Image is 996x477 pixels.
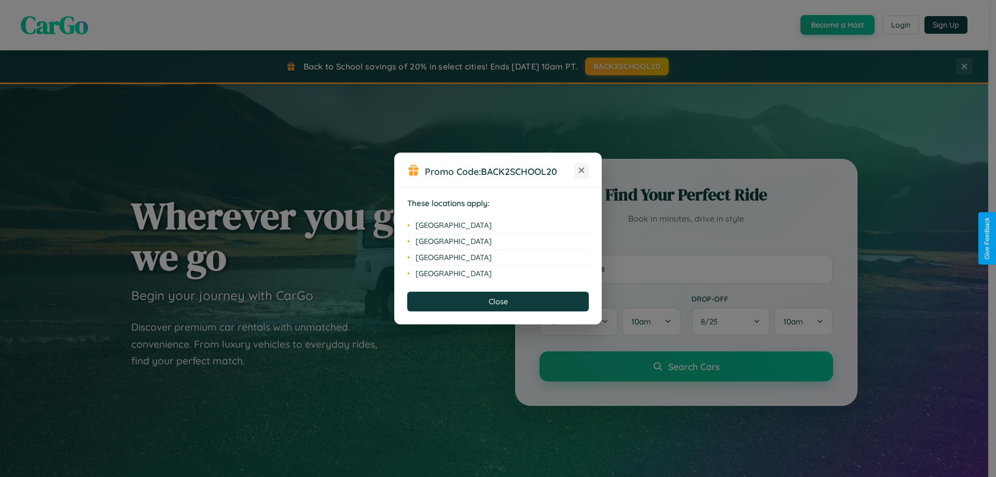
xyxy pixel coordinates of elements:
li: [GEOGRAPHIC_DATA] [407,234,589,250]
b: BACK2SCHOOL20 [481,166,557,177]
li: [GEOGRAPHIC_DATA] [407,217,589,234]
div: Give Feedback [984,217,991,260]
strong: These locations apply: [407,198,490,208]
button: Close [407,292,589,311]
li: [GEOGRAPHIC_DATA] [407,250,589,266]
li: [GEOGRAPHIC_DATA] [407,266,589,281]
h3: Promo Code: [425,166,574,177]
